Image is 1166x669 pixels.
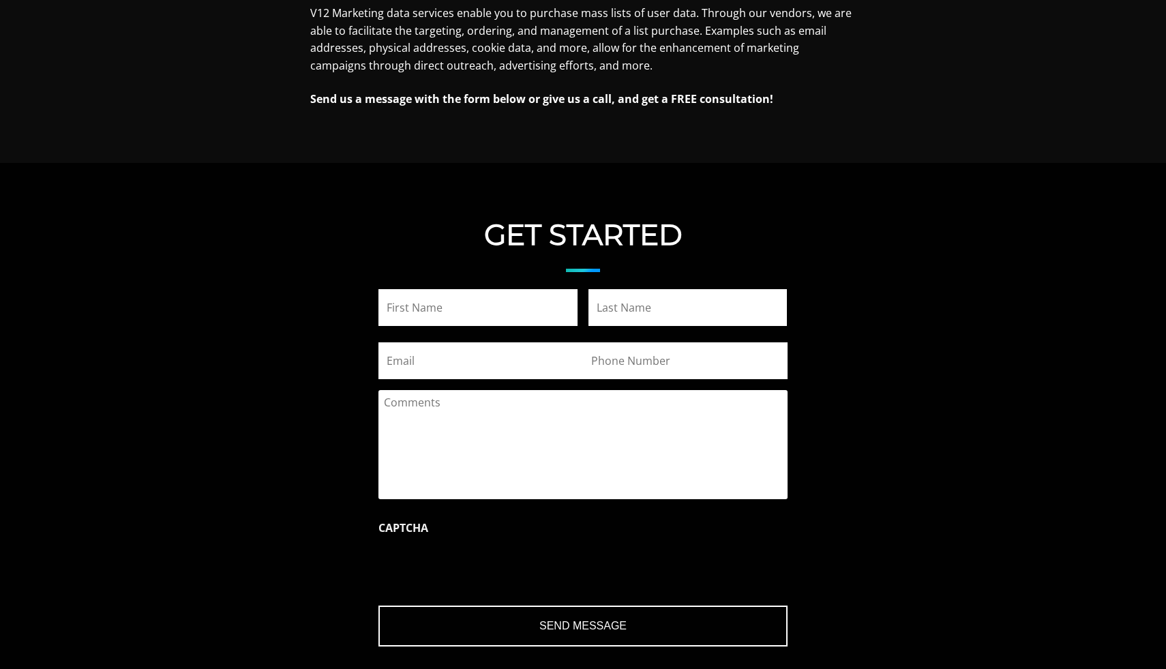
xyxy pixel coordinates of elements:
[310,91,773,106] strong: Send us a message with the form below or give us a call, and get a FREE consultation!
[921,511,1166,669] iframe: Chat Widget
[378,606,788,646] input: Send Message
[378,289,578,326] input: First Name
[378,541,586,595] iframe: reCAPTCHA
[583,342,788,379] input: Phone Number
[378,342,583,379] input: Email
[310,5,856,74] p: V12 Marketing data services enable you to purchase mass lists of user data. Through our vendors, ...
[588,289,788,326] input: Last Name
[378,521,428,535] label: CAPTCHA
